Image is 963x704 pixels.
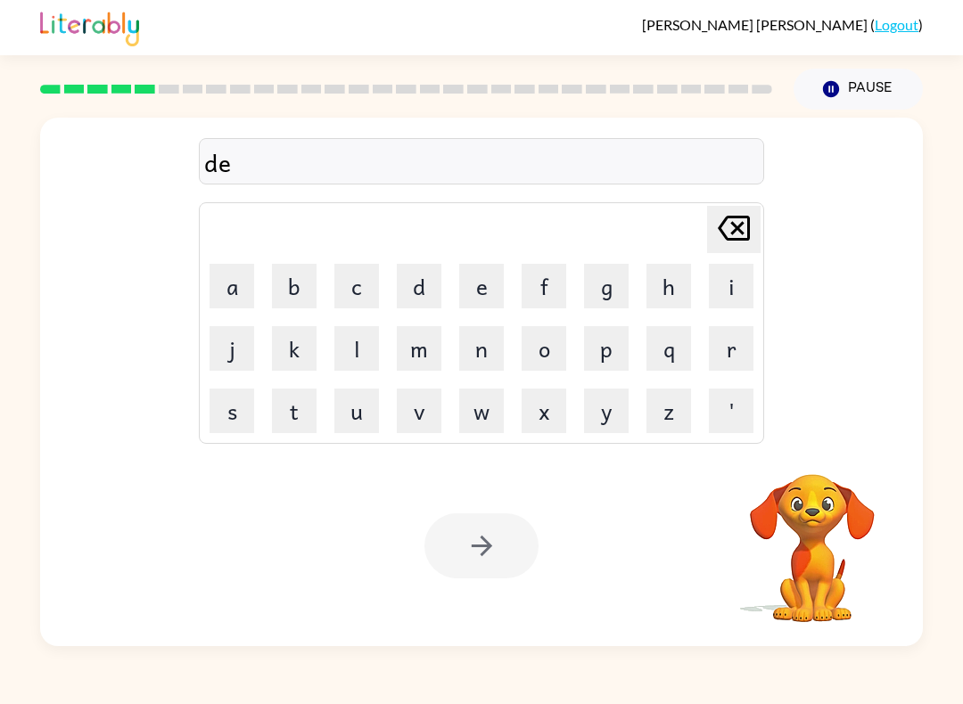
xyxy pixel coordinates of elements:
button: w [459,389,504,433]
button: d [397,264,441,308]
button: Pause [794,69,923,110]
button: y [584,389,629,433]
button: m [397,326,441,371]
button: r [709,326,753,371]
button: x [522,389,566,433]
button: k [272,326,317,371]
button: v [397,389,441,433]
button: c [334,264,379,308]
button: f [522,264,566,308]
button: o [522,326,566,371]
button: ' [709,389,753,433]
button: t [272,389,317,433]
button: z [646,389,691,433]
button: q [646,326,691,371]
video: Your browser must support playing .mp4 files to use Literably. Please try using another browser. [723,446,901,625]
button: p [584,326,629,371]
button: h [646,264,691,308]
button: s [210,389,254,433]
button: u [334,389,379,433]
a: Logout [875,16,918,33]
span: [PERSON_NAME] [PERSON_NAME] [642,16,870,33]
button: b [272,264,317,308]
button: j [210,326,254,371]
button: n [459,326,504,371]
button: i [709,264,753,308]
div: ( ) [642,16,923,33]
button: g [584,264,629,308]
button: a [210,264,254,308]
button: e [459,264,504,308]
img: Literably [40,7,139,46]
button: l [334,326,379,371]
div: de [204,143,759,181]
